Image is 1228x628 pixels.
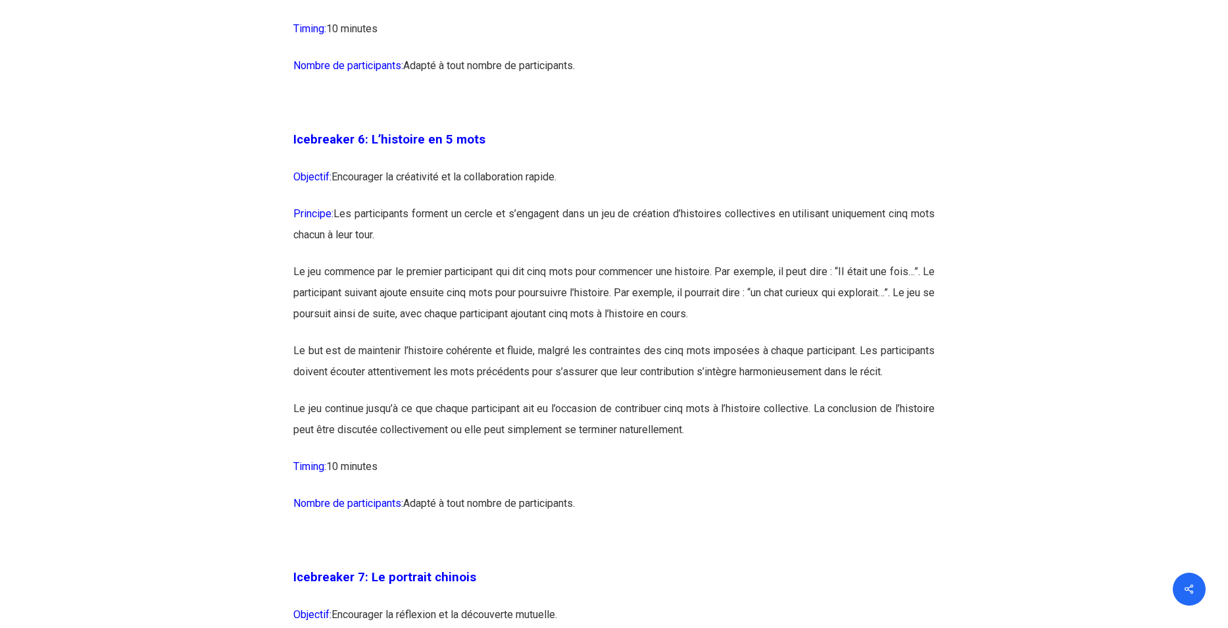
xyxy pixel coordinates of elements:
[293,18,935,55] p: 10 minutes
[293,493,935,530] p: Adapté à tout nombre de participants.
[293,456,935,493] p: 10 minutes
[293,608,332,621] span: Objectif:
[293,340,935,398] p: Le but est de maintenir l’histoire cohérente et fluide, malgré les contraintes des cinq mots impo...
[293,497,403,510] span: Nombre de participants:
[293,132,485,147] span: Icebreaker 6: L’histoire en 5 mots
[293,570,476,585] span: Icebreaker 7: Le portrait chinois
[293,460,326,473] span: Timing:
[293,170,332,183] span: Objectif:
[293,167,935,203] p: Encourager la créativité et la collaboration rapide.
[293,398,935,456] p: Le jeu continue jusqu’à ce que chaque participant ait eu l’occasion de contribuer cinq mots à l’h...
[293,207,333,220] span: Principe:
[293,22,326,35] span: Timing:
[293,59,403,72] span: Nombre de participants:
[293,203,935,261] p: Les participants forment un cercle et s’engagent dans un jeu de création d’histoires collectives ...
[293,261,935,340] p: Le jeu commence par le premier participant qui dit cinq mots pour commencer une histoire. Par exe...
[293,55,935,92] p: Adapté à tout nombre de participants.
